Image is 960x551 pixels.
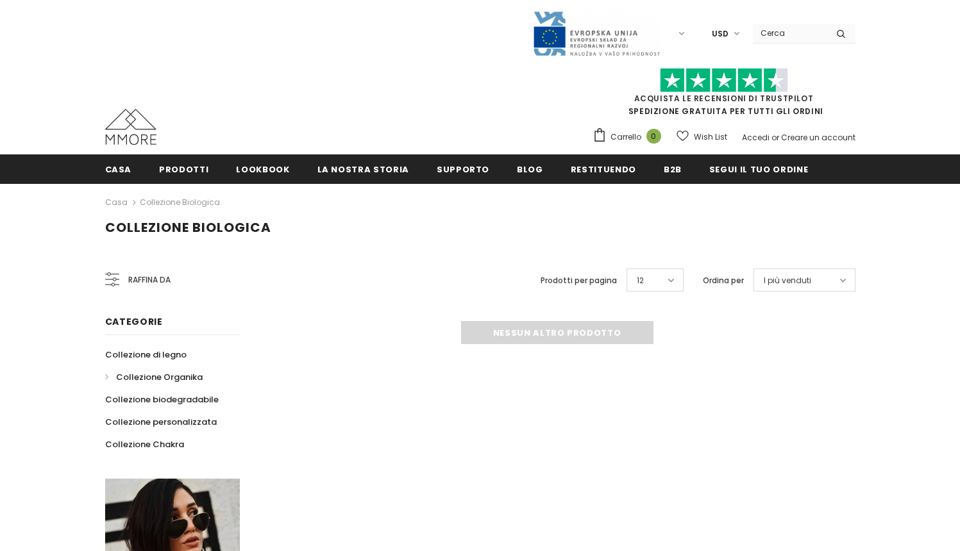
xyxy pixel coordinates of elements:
[634,93,814,104] a: Acquista le recensioni di TrustPilot
[703,274,744,287] label: Ordina per
[593,74,855,117] span: SPEDIZIONE GRATUITA PER TUTTI GLI ORDINI
[593,127,668,147] a: Carrello 0
[105,109,156,145] img: Casi MMORE
[140,197,220,208] a: Collezione biologica
[677,126,727,148] a: Wish List
[317,163,409,176] span: La nostra storia
[116,371,203,383] span: Collezione Organika
[517,163,543,176] span: Blog
[637,274,644,287] span: 12
[105,315,163,328] span: Categorie
[105,388,219,411] a: Collezione biodegradabile
[105,349,187,361] span: Collezione di legno
[742,132,770,143] a: Accedi
[105,416,217,428] span: Collezione personalizzata
[437,163,489,176] span: supporto
[236,154,289,183] a: Lookbook
[694,131,727,144] span: Wish List
[159,163,208,176] span: Prodotti
[664,163,682,176] span: B2B
[105,411,217,433] a: Collezione personalizzata
[611,131,641,144] span: Carrello
[571,154,636,183] a: Restituendo
[646,129,661,144] span: 0
[709,163,808,176] span: Segui il tuo ordine
[105,438,184,450] span: Collezione Chakra
[571,163,636,176] span: Restituendo
[712,28,728,40] span: USD
[753,24,827,42] input: Search Site
[317,154,409,183] a: La nostra storia
[660,68,788,93] img: Fidati di Pilot Stars
[128,273,171,287] span: Raffina da
[541,274,617,287] label: Prodotti per pagina
[781,132,855,143] a: Creare un account
[105,343,187,366] a: Collezione di legno
[236,163,289,176] span: Lookbook
[532,28,661,38] a: Javni Razpis
[437,154,489,183] a: supporto
[105,366,203,388] a: Collezione Organika
[709,154,808,183] a: Segui il tuo ordine
[771,132,779,143] span: or
[105,433,184,456] a: Collezione Chakra
[105,195,128,210] a: Casa
[105,154,132,183] a: Casa
[105,393,219,406] span: Collezione biodegradabile
[105,163,132,176] span: Casa
[159,154,208,183] a: Prodotti
[532,10,661,57] img: Javni Razpis
[664,154,682,183] a: B2B
[764,274,811,287] span: I più venduti
[105,218,271,236] span: Collezione biologica
[517,154,543,183] a: Blog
